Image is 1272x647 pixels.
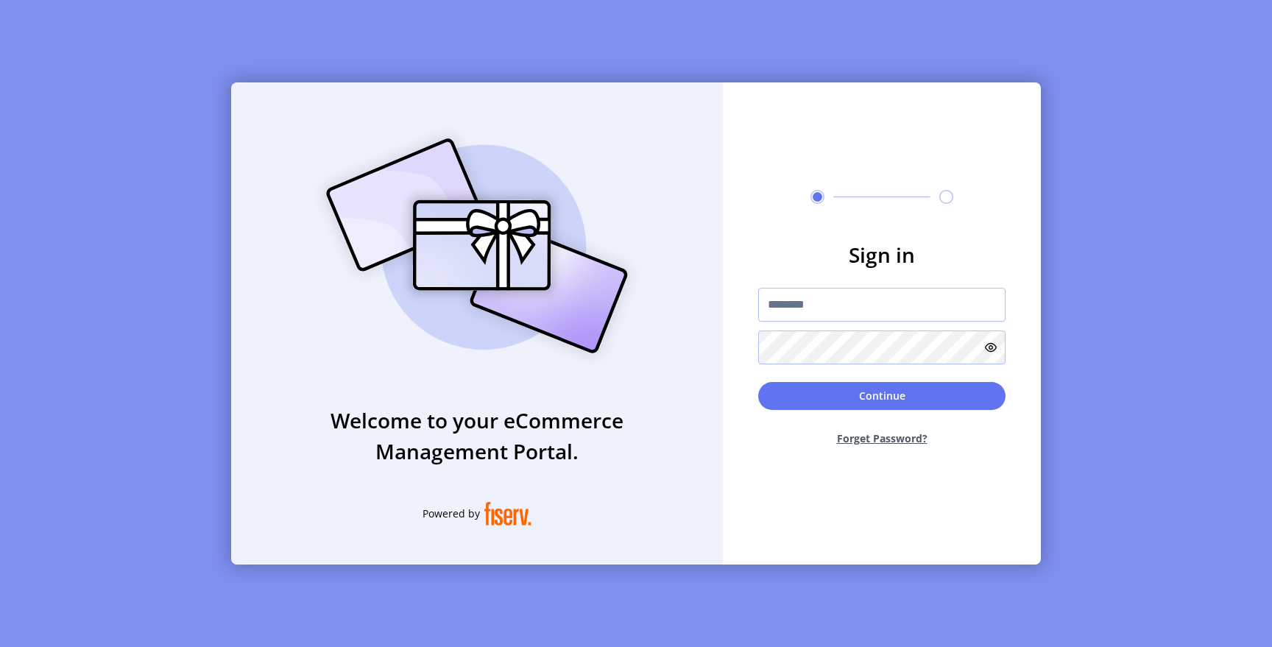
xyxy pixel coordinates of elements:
[758,382,1006,410] button: Continue
[758,239,1006,270] h3: Sign in
[423,506,480,521] span: Powered by
[231,405,723,467] h3: Welcome to your eCommerce Management Portal.
[758,419,1006,458] button: Forget Password?
[304,122,650,370] img: card_Illustration.svg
